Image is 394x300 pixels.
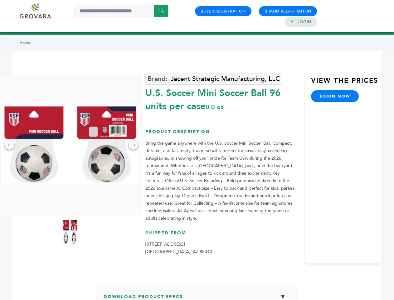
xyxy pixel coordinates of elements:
[145,140,299,222] p: Bring the game anywhere with the U.S. Soccer Mini Soccer Ball. Compact, durable, and fan-ready, t...
[145,129,299,140] h3: Product Description
[265,8,311,14] a: Brand Registration
[145,83,299,113] div: U.S. Soccer Mini Soccer Ball 96 units per case
[201,8,246,14] a: Buyer Registration
[298,19,311,25] a: Login
[4,140,14,150] div: ←
[75,5,168,17] input: Search a product or brand...
[129,140,139,150] div: →
[311,76,382,90] h3: View the Prices
[206,103,223,111] span: 0.0 oz
[145,73,282,85] a: Jacent Strategic Manufacturing, LLC
[145,241,299,256] p: [STREET_ADDRESS] [GEOGRAPHIC_DATA], AZ 85043
[145,230,299,241] h3: Shipped From
[20,40,30,45] a: Home
[311,90,359,102] a: login now
[62,220,78,245] img: U.S. Soccer Mini Soccer Ball 96 units per case 0.0 oz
